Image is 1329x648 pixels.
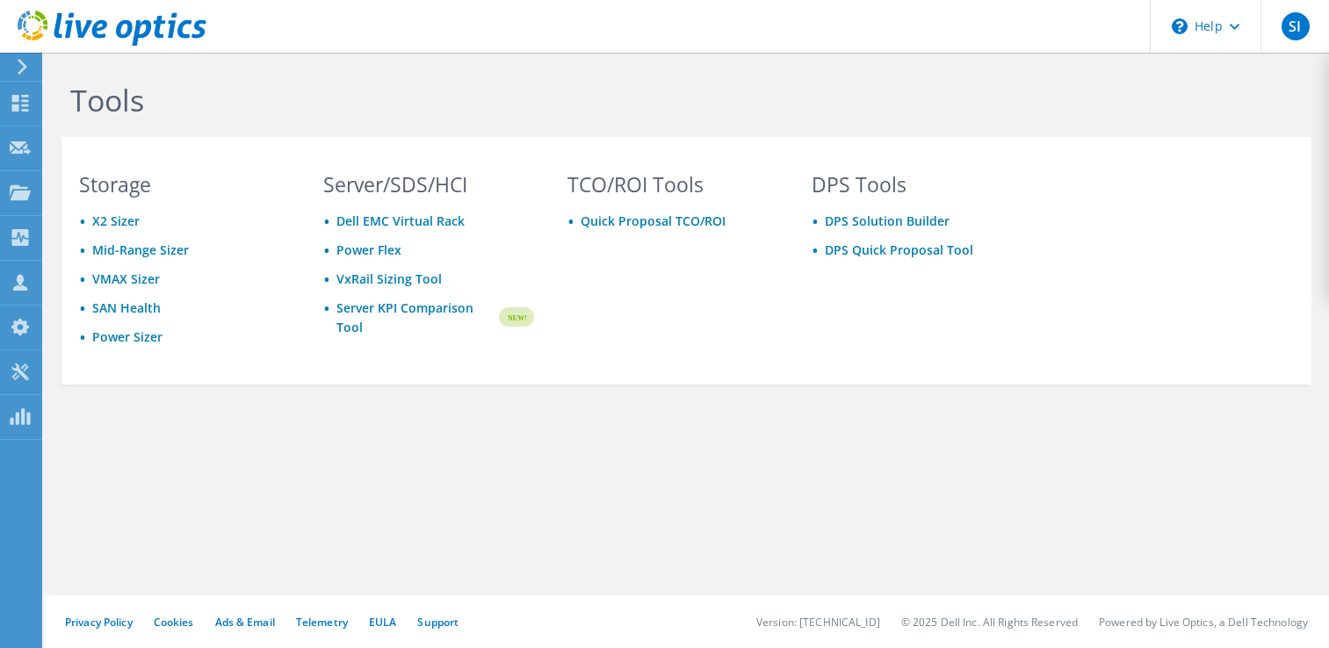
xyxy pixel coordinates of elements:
a: Cookies [154,615,194,630]
a: X2 Sizer [92,212,140,229]
a: Dell EMC Virtual Rack [336,212,465,229]
a: Quick Proposal TCO/ROI [581,212,726,229]
a: Power Sizer [92,328,163,345]
a: Ads & Email [215,615,275,630]
a: SAN Health [92,299,161,316]
h1: Tools [70,82,1256,119]
a: EULA [369,615,396,630]
a: Server KPI Comparison Tool [336,299,496,337]
h3: TCO/ROI Tools [567,175,778,194]
li: © 2025 Dell Inc. All Rights Reserved [901,615,1078,630]
a: Mid-Range Sizer [92,241,189,258]
a: Telemetry [296,615,348,630]
a: DPS Quick Proposal Tool [825,241,973,258]
a: VMAX Sizer [92,270,160,287]
svg: \n [1172,18,1188,34]
a: DPS Solution Builder [825,212,950,229]
li: Powered by Live Optics, a Dell Technology [1099,615,1308,630]
li: Version: [TECHNICAL_ID] [756,615,880,630]
h3: DPS Tools [812,175,1022,194]
span: SI [1282,12,1310,40]
h3: Server/SDS/HCI [323,175,534,194]
a: Support [417,615,459,630]
h3: Storage [79,175,290,194]
img: new-badge.svg [496,297,534,338]
a: Power Flex [336,241,401,258]
a: Privacy Policy [65,615,133,630]
a: VxRail Sizing Tool [336,270,442,287]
